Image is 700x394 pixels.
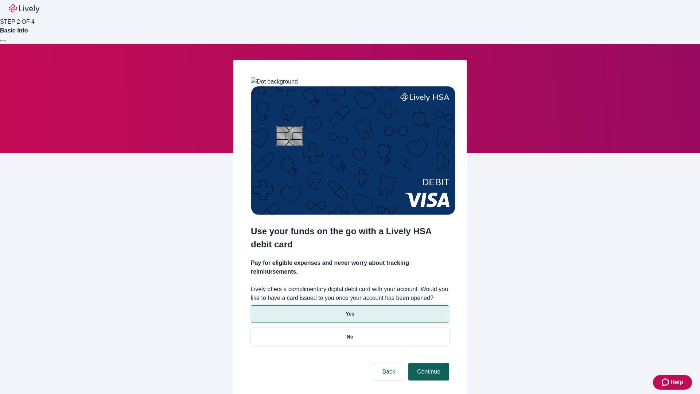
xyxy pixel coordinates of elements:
[251,86,455,215] img: Debit card
[670,378,683,387] span: Help
[653,375,692,390] button: Zendesk support iconHelp
[251,305,449,322] button: Yes
[373,363,404,381] button: Back
[408,363,449,381] button: Continue
[251,259,449,276] h4: Pay for eligible expenses and never worry about tracking reimbursements.
[251,77,298,86] img: Dot background
[9,4,39,13] img: Lively
[251,225,449,251] h2: Use your funds on the go with a Lively HSA debit card
[662,378,670,387] svg: Zendesk support icon
[347,333,354,341] p: No
[251,285,449,302] label: Lively offers a complimentary digital debit card with your account. Would you like to have a card...
[251,328,449,345] button: No
[346,310,354,318] p: Yes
